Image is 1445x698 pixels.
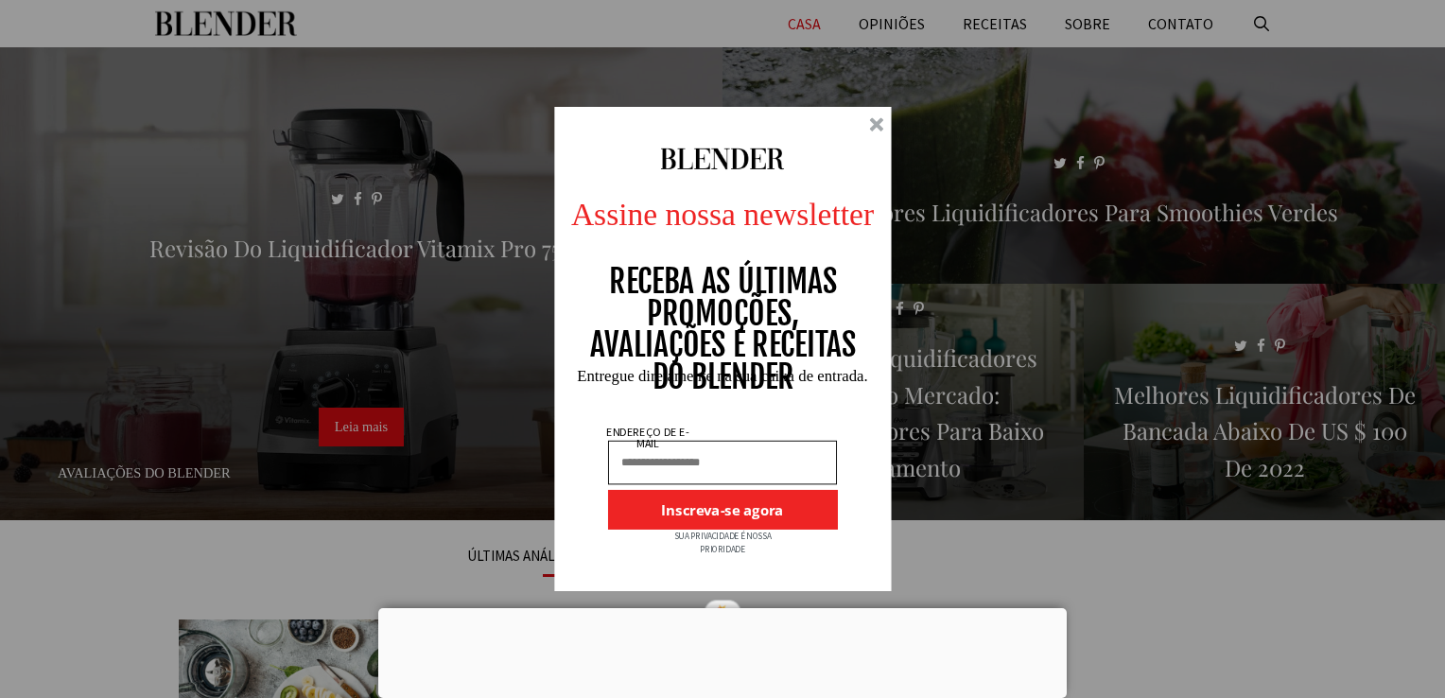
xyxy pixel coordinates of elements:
button: Inscreva-se agora [608,490,837,530]
p: Entregue diretamente na sua caixa de entrada. [538,368,908,384]
p: Assine nossa newsletter [538,190,908,237]
p: ENDEREÇO DE E-MAIL [606,427,689,449]
p: SUA PRIVACIDADE É NOSSA PRIORIDADE [665,530,781,556]
iframe: Advertisement [378,608,1067,693]
p: RECEBA AS ÚLTIMAS PROMOÇÕES, AVALIAÇÕES E RECEITAS DO BLENDER [585,266,861,393]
